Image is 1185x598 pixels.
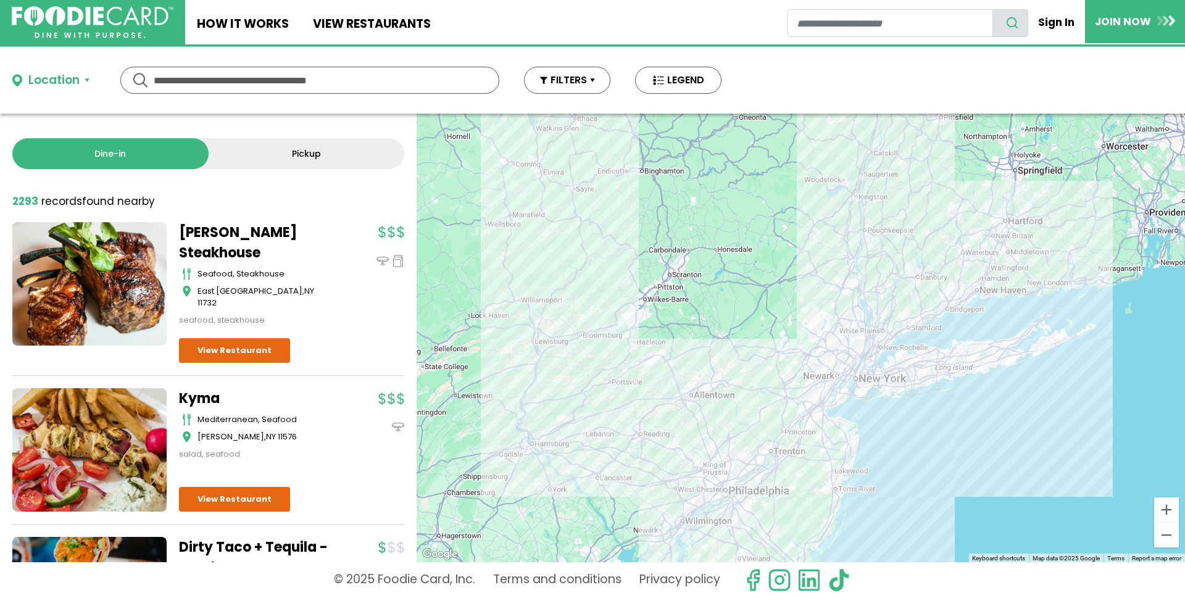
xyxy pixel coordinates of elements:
[392,255,404,267] img: pickup_icon.svg
[182,431,191,443] img: map_icon.svg
[524,67,610,94] button: FILTERS
[209,138,405,169] a: Pickup
[1107,555,1125,562] a: Terms
[12,72,89,89] button: Location
[392,421,404,433] img: dinein_icon.svg
[179,314,333,326] div: seafood, steakhouse
[1132,555,1181,562] a: Report a map error
[972,554,1025,563] button: Keyboard shortcuts
[182,268,191,280] img: cutlery_icon.svg
[420,546,460,562] a: Open this area in Google Maps (opens a new window)
[1028,9,1085,36] a: Sign In
[197,285,302,297] span: East [GEOGRAPHIC_DATA]
[28,72,80,89] div: Location
[420,546,460,562] img: Google
[334,568,475,592] p: © 2025 Foodie Card, Inc.
[635,67,721,94] button: LEGEND
[197,268,333,280] div: seafood, steakhouse
[992,9,1028,37] button: search
[797,568,821,592] img: linkedin.svg
[1154,523,1179,547] button: Zoom out
[197,431,264,442] span: [PERSON_NAME]
[182,285,191,297] img: map_icon.svg
[376,255,389,267] img: dinein_icon.svg
[827,568,850,592] img: tiktok.svg
[41,194,82,209] span: records
[179,537,333,578] a: Dirty Taco + Tequila - Patchogue
[12,138,209,169] a: Dine-in
[266,431,276,442] span: NY
[179,222,333,263] a: [PERSON_NAME] Steakhouse
[12,194,155,210] div: found nearby
[741,568,765,592] svg: check us out on facebook
[12,6,173,39] img: FoodieCard; Eat, Drink, Save, Donate
[493,568,622,592] a: Terms and conditions
[197,413,333,426] div: mediterranean, seafood
[179,487,290,512] a: View Restaurant
[179,388,333,409] a: Kyma
[12,194,38,209] strong: 2293
[179,338,290,363] a: View Restaurant
[1154,497,1179,522] button: Zoom in
[788,9,993,37] input: restaurant search
[197,285,333,309] div: ,
[182,413,191,426] img: cutlery_icon.svg
[278,431,297,442] span: 11576
[197,431,333,443] div: ,
[304,285,314,297] span: NY
[639,568,720,592] a: Privacy policy
[197,297,217,309] span: 11732
[179,448,333,460] div: salad, seafood
[1033,555,1100,562] span: Map data ©2025 Google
